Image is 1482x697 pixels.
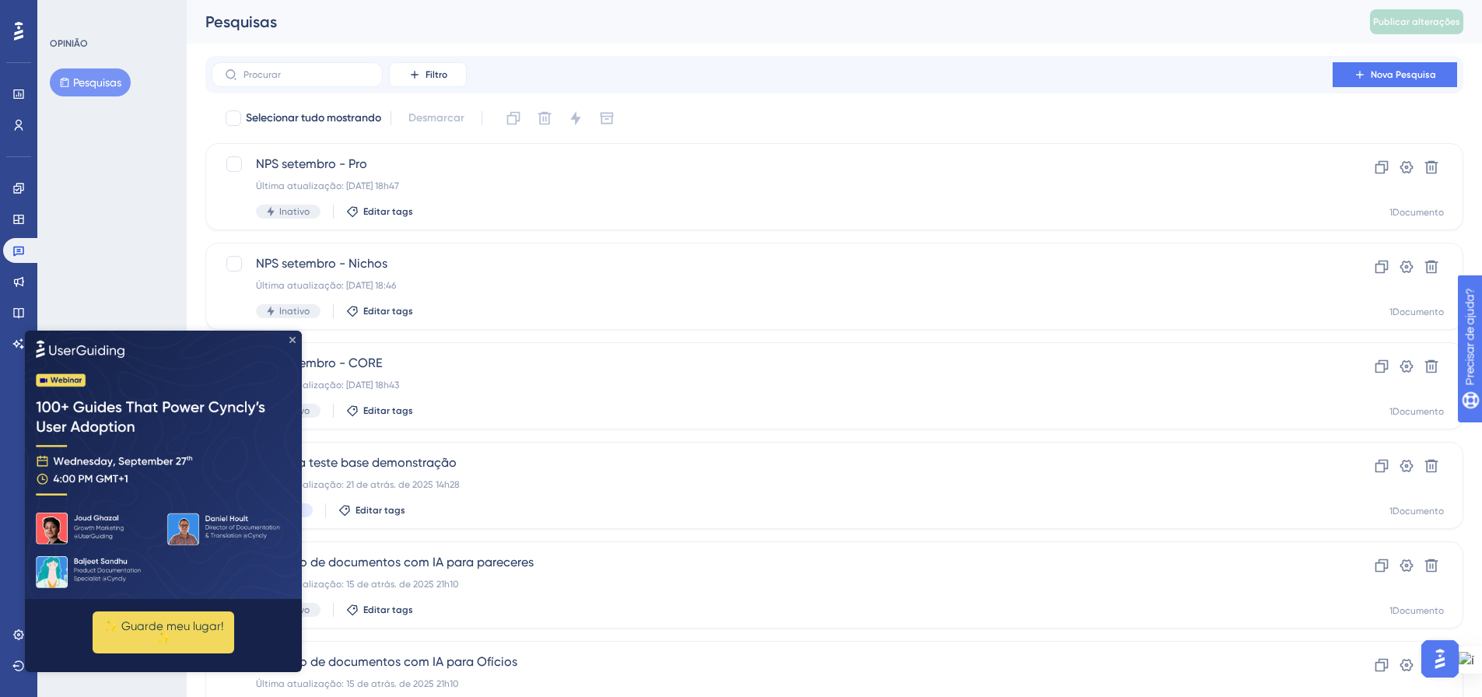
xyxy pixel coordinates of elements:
[68,281,209,323] button: ✨ Guarde meu lugar!✨
[279,206,310,217] font: Inativo
[265,6,271,12] div: Fechar visualização
[346,405,413,417] button: Editar tags
[1417,636,1463,682] iframe: Iniciador do Assistente de IA do UserGuiding
[256,678,459,689] font: Última atualização: 15 de atrás. de 2025 21h10
[73,76,121,89] font: Pesquisas
[356,505,405,516] font: Editar tags
[50,68,131,96] button: Pesquisas
[256,555,534,569] font: Geração de documentos com IA para pareceres
[256,654,517,669] font: Geração de documentos com IA para Ofícios
[256,256,387,271] font: NPS setembro - Nichos
[279,306,310,317] font: Inativo
[1370,9,1463,34] button: Publicar alterações
[1389,207,1444,218] font: 1Documento
[256,156,367,171] font: NPS setembro - Pro
[256,380,399,391] font: Última atualização: [DATE] 18h43
[256,479,460,490] font: Última atualização: 21 de atrás. de 2025 14h28
[1389,306,1444,317] font: 1Documento
[256,356,382,370] font: NPS setembro - CORE
[363,206,413,217] font: Editar tags
[363,405,413,416] font: Editar tags
[79,289,198,314] font: ✨ Guarde meu lugar!✨
[389,62,467,87] button: Filtro
[256,579,459,590] font: Última atualização: 15 de atrás. de 2025 21h10
[37,7,134,19] font: Precisar de ajuda?
[1389,506,1444,517] font: 1Documento
[426,69,447,80] font: Filtro
[1371,69,1436,80] font: Nova Pesquisa
[1333,62,1457,87] button: Nova Pesquisa
[243,69,370,80] input: Procurar
[246,111,381,124] font: Selecionar tudo mostrando
[1389,605,1444,616] font: 1Documento
[1373,16,1460,27] font: Publicar alterações
[256,180,399,191] font: Última atualização: [DATE] 18h47
[363,306,413,317] font: Editar tags
[256,280,396,291] font: Última atualização: [DATE] 18:46
[346,305,413,317] button: Editar tags
[401,104,472,132] button: Desmarcar
[256,455,457,470] font: Pesquisa teste base demonstração
[346,205,413,218] button: Editar tags
[346,604,413,616] button: Editar tags
[205,12,277,31] font: Pesquisas
[408,111,464,124] font: Desmarcar
[363,604,413,615] font: Editar tags
[1389,406,1444,417] font: 1Documento
[338,504,405,517] button: Editar tags
[50,38,88,49] font: OPINIÃO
